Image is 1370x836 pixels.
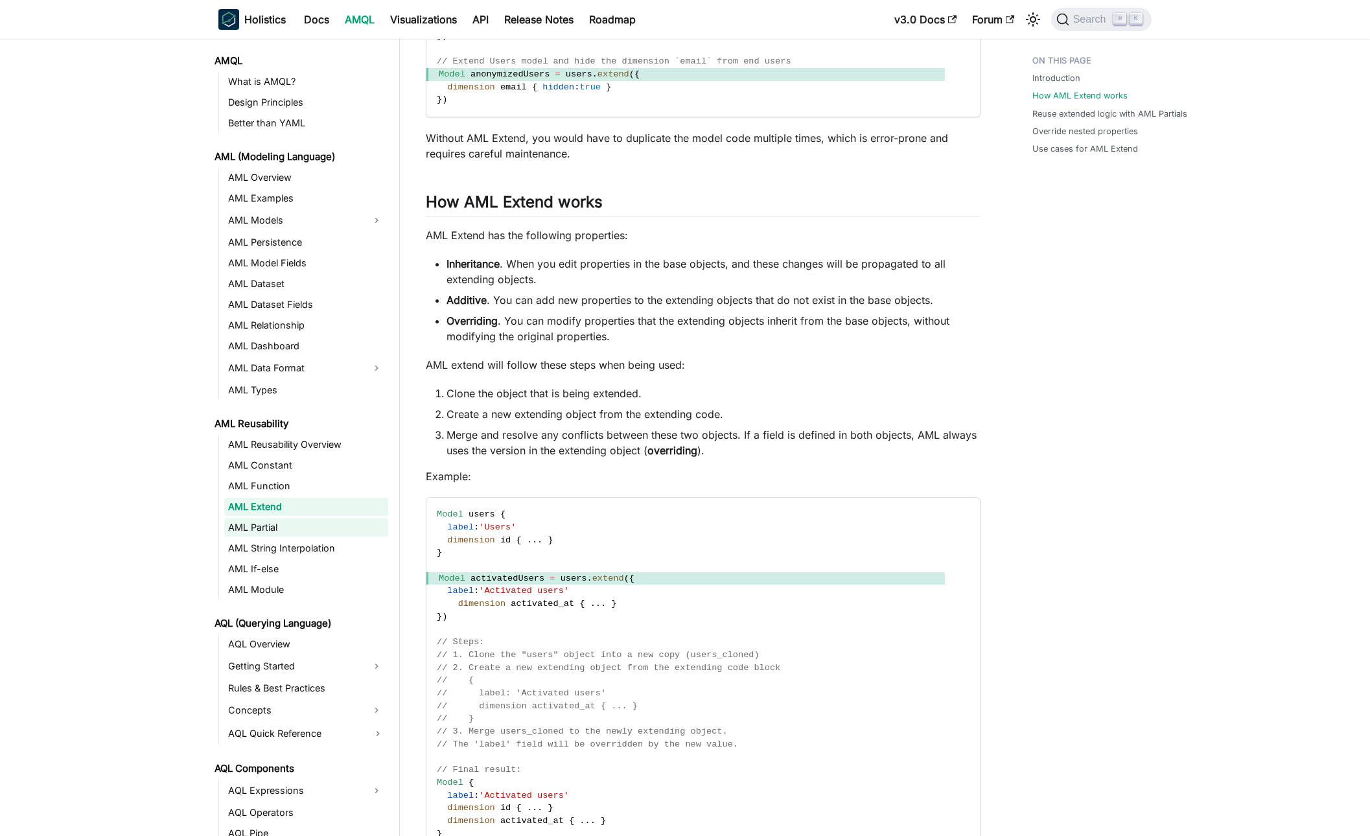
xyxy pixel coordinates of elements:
[224,254,388,272] a: AML Model Fields
[437,95,442,104] span: }
[590,599,596,609] span: .
[479,791,569,800] span: 'Activated users'
[516,535,521,545] span: {
[479,522,516,532] span: 'Users'
[1051,8,1152,31] button: Search (Command+K)
[437,548,442,557] span: }
[218,9,239,30] img: Holistics
[447,256,981,287] li: . When you edit properties in the base objects, and these changes will be propagated to all exten...
[211,415,388,433] a: AML Reusability
[1032,143,1138,155] a: Use cases for AML Extend
[447,386,981,401] li: Clone the object that is being extended.
[532,82,537,92] span: {
[465,9,496,30] a: API
[598,69,629,79] span: extend
[569,816,574,826] span: {
[592,69,598,79] span: .
[537,803,542,813] span: .
[555,69,561,79] span: =
[581,9,644,30] a: Roadmap
[224,581,388,599] a: AML Module
[365,656,388,677] button: Expand sidebar category 'Getting Started'
[439,69,465,79] span: Model
[574,82,579,92] span: :
[1023,9,1043,30] button: Switch between dark and light mode (currently light mode)
[426,192,981,217] h2: How AML Extend works
[527,535,532,545] span: .
[548,803,553,813] span: }
[437,675,474,685] span: // {
[447,292,981,308] li: . You can add new properties to the extending objects that do not exist in the base objects.
[224,381,388,399] a: AML Types
[224,114,388,132] a: Better than YAML
[437,509,463,519] span: Model
[437,637,484,647] span: // Steps:
[537,535,542,545] span: .
[224,233,388,251] a: AML Persistence
[224,656,365,677] a: Getting Started
[585,816,590,826] span: .
[629,574,634,583] span: {
[611,599,616,609] span: }
[224,723,388,744] a: AQL Quick Reference
[469,509,495,519] span: users
[437,778,463,787] span: Model
[296,9,337,30] a: Docs
[447,406,981,422] li: Create a new extending object from the extending code.
[474,586,479,596] span: :
[1032,72,1080,84] a: Introduction
[437,688,606,698] span: // label: 'Activated users'
[1113,13,1126,25] kbd: ⌘
[447,803,494,813] span: dimension
[442,31,447,41] span: )
[365,210,388,231] button: Expand sidebar category 'AML Models'
[426,357,981,373] p: AML extend will follow these steps when being used:
[542,82,574,92] span: hidden
[437,714,474,723] span: // }
[474,522,479,532] span: :
[211,614,388,633] a: AQL (Querying Language)
[426,469,981,484] p: Example:
[439,574,465,583] span: Model
[1130,13,1143,25] kbd: K
[224,358,365,378] a: AML Data Format
[500,803,511,813] span: id
[1032,125,1138,137] a: Override nested properties
[218,9,286,30] a: HolisticsHolistics
[447,82,494,92] span: dimension
[437,31,442,41] span: }
[447,314,498,327] strong: Overriding
[426,130,981,161] p: Without AML Extend, you would have to duplicate the model code multiple times, which is error-pro...
[224,456,388,474] a: AML Constant
[437,726,728,736] span: // 3. Merge users_cloned to the newly extending object.
[244,12,286,27] b: Holistics
[601,816,606,826] span: }
[224,498,388,516] a: AML Extend
[887,9,964,30] a: v3.0 Docs
[447,522,474,532] span: label
[365,700,388,721] button: Expand sidebar category 'Concepts'
[624,574,629,583] span: (
[224,275,388,293] a: AML Dataset
[224,700,365,721] a: Concepts
[211,52,388,70] a: AMQL
[447,294,487,307] strong: Additive
[548,535,553,545] span: }
[437,739,738,749] span: // The 'label' field will be overridden by the new value.
[470,69,550,79] span: anonymizedUsers
[442,95,447,104] span: )
[382,9,465,30] a: Visualizations
[437,765,522,774] span: // Final result:
[224,635,388,653] a: AQL Overview
[224,435,388,454] a: AML Reusability Overview
[426,227,981,243] p: AML Extend has the following properties:
[500,816,564,826] span: activated_at
[365,780,388,801] button: Expand sidebar category 'AQL Expressions'
[550,574,555,583] span: =
[496,9,581,30] a: Release Notes
[224,296,388,314] a: AML Dataset Fields
[606,82,611,92] span: }
[511,599,574,609] span: activated_at
[437,56,791,66] span: // Extend Users model and hide the dimension `email` from end users
[479,586,569,596] span: 'Activated users'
